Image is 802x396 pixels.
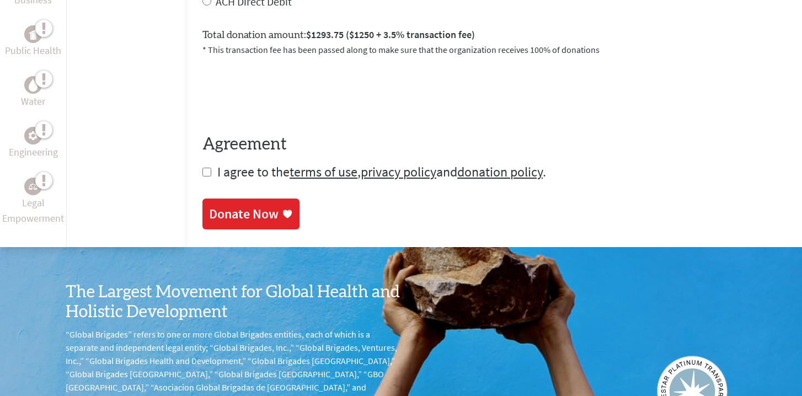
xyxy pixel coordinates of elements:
a: Legal EmpowermentLegal Empowerment [2,178,64,226]
img: Legal Empowerment [29,183,38,190]
span: $1293.75 ($1250 + 3.5% transaction fee) [306,28,475,41]
a: terms of use [290,163,357,180]
div: Public Health [24,25,42,43]
a: privacy policy [361,163,436,180]
iframe: reCAPTCHA [202,69,370,113]
img: Public Health [29,29,38,40]
div: Donate Now [209,205,279,223]
p: Engineering [9,145,58,160]
a: donation policy [457,163,543,180]
div: Legal Empowerment [24,178,42,195]
div: Engineering [24,127,42,145]
p: Legal Empowerment [2,195,64,226]
a: EngineeringEngineering [9,127,58,160]
p: * This transaction fee has been passed along to make sure that the organization receives 100% of ... [202,43,784,56]
label: Total donation amount: [202,27,475,43]
p: Water [21,94,45,109]
a: Donate Now [202,199,300,229]
h4: Agreement [202,135,784,154]
h3: The Largest Movement for Global Health and Holistic Development [66,282,401,322]
span: I agree to the , and . [217,163,546,180]
a: WaterWater [21,76,45,109]
p: Public Health [5,43,61,58]
a: Public HealthPublic Health [5,25,61,58]
img: Engineering [29,131,38,140]
div: Water [24,76,42,94]
img: Water [29,79,38,92]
